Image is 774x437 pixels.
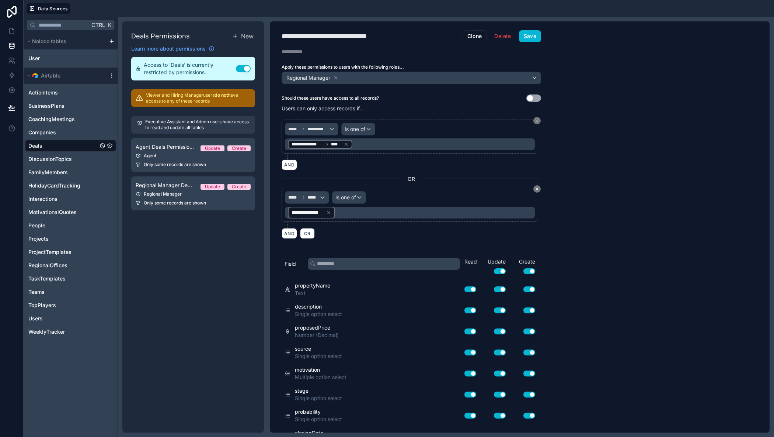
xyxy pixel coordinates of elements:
[282,72,541,84] button: Regional Manager
[282,105,541,112] p: Users can only access records if...
[295,289,330,297] span: Text
[107,23,112,28] span: K
[131,45,215,52] a: Learn more about permissions
[295,331,339,339] span: Number (Decimal)
[282,228,297,239] button: AND
[91,20,106,30] span: Ctrl
[136,153,251,159] div: Agent
[136,143,195,151] span: Agent Deals Permissions
[300,228,315,239] button: OR
[136,182,195,189] span: Regional Manager Deal Permissions
[509,258,538,274] div: Create
[232,145,246,151] div: Create
[295,387,342,395] span: stage
[408,175,415,183] span: OR
[282,159,297,170] button: AND
[295,282,330,289] span: propertyName
[335,194,356,201] span: Is one of
[295,395,342,402] span: Single option select
[303,231,312,236] span: OR
[295,324,339,331] span: proposedPrice
[295,310,342,318] span: Single option select
[144,200,206,206] span: Only some records are shown
[295,374,346,381] span: Multiple option select
[463,30,487,42] button: Clone
[286,74,330,82] span: Regional Manager
[205,184,220,190] div: Update
[144,162,206,168] span: Only some records are shown
[295,345,342,352] span: source
[231,30,255,42] button: New
[131,45,206,52] span: Learn more about permissions
[295,429,323,437] span: closingDate
[489,30,516,42] button: Delete
[131,138,255,172] a: Agent Deals PermissionsUpdateCreateAgentOnly some records are shown
[232,184,246,190] div: Create
[285,260,296,268] span: Field
[146,92,251,104] p: Viewer and Hiring Manager users have access to any of these records
[295,408,342,416] span: probability
[464,258,479,265] div: Read
[27,3,70,14] button: Data Sources
[215,92,228,98] strong: do not
[332,191,366,204] button: Is one of
[295,366,346,374] span: motivation
[38,6,68,11] span: Data Sources
[131,176,255,210] a: Regional Manager Deal PermissionsUpdateCreateRegional ManagerOnly some records are shown
[282,64,541,70] label: Apply these permissions to users with the following roles...
[519,30,541,42] button: Save
[205,145,220,151] div: Update
[341,123,375,135] button: Is one of
[345,125,365,133] span: Is one of
[144,61,236,76] span: Access to 'Deals' is currently restricted by permissions.
[295,416,342,423] span: Single option select
[295,303,342,310] span: description
[136,191,251,197] div: Regional Manager
[282,95,379,101] label: Should these users have access to all records?
[295,352,342,360] span: Single option select
[479,258,509,274] div: Update
[241,32,254,41] span: New
[131,31,190,41] h1: Deals Permissions
[145,119,249,131] p: Executive Assistant and Admin users have access to read and update all tables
